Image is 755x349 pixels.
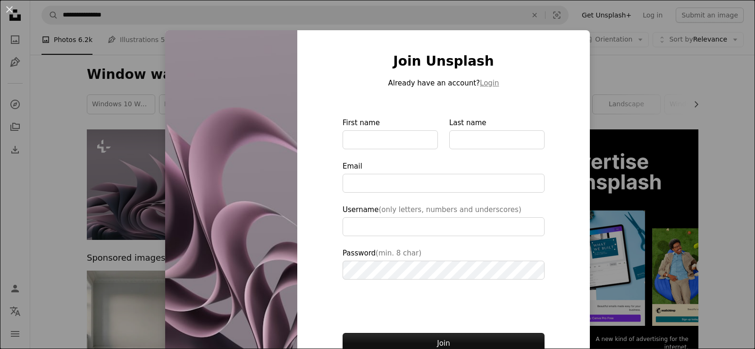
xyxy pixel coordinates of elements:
input: Last name [449,130,545,149]
button: Login [480,77,499,89]
span: (only letters, numbers and underscores) [378,205,521,214]
input: Password(min. 8 char) [343,261,545,280]
input: Username(only letters, numbers and underscores) [343,217,545,236]
label: Password [343,247,545,280]
label: Last name [449,117,545,149]
label: Email [343,161,545,193]
span: (min. 8 char) [376,249,421,257]
label: First name [343,117,438,149]
h1: Join Unsplash [343,53,545,70]
p: Already have an account? [343,77,545,89]
label: Username [343,204,545,236]
input: First name [343,130,438,149]
input: Email [343,174,545,193]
